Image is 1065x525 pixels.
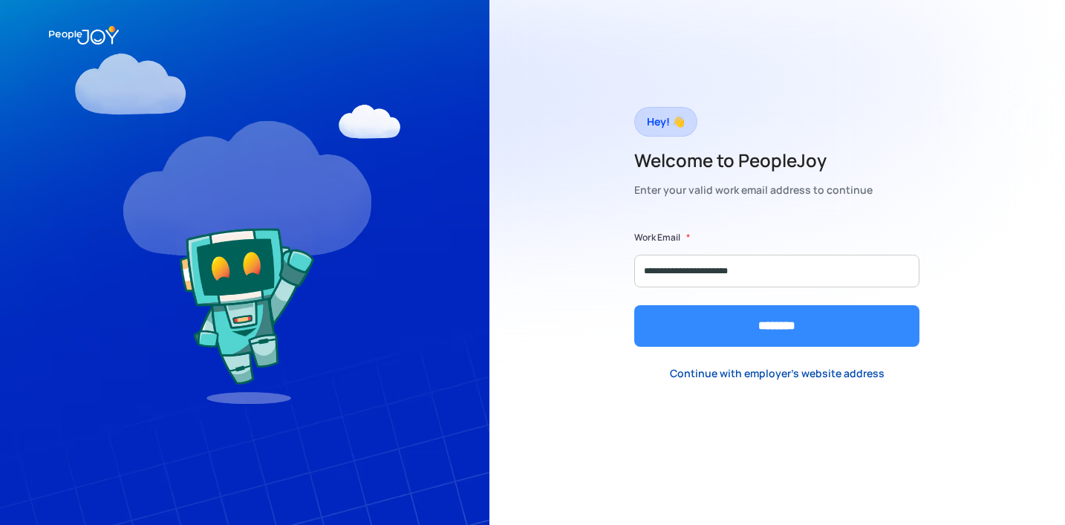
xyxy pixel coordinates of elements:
[634,230,919,347] form: Form
[670,366,885,381] div: Continue with employer's website address
[634,149,873,172] h2: Welcome to PeopleJoy
[634,180,873,200] div: Enter your valid work email address to continue
[634,230,680,245] label: Work Email
[647,111,685,132] div: Hey! 👋
[658,358,896,388] a: Continue with employer's website address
